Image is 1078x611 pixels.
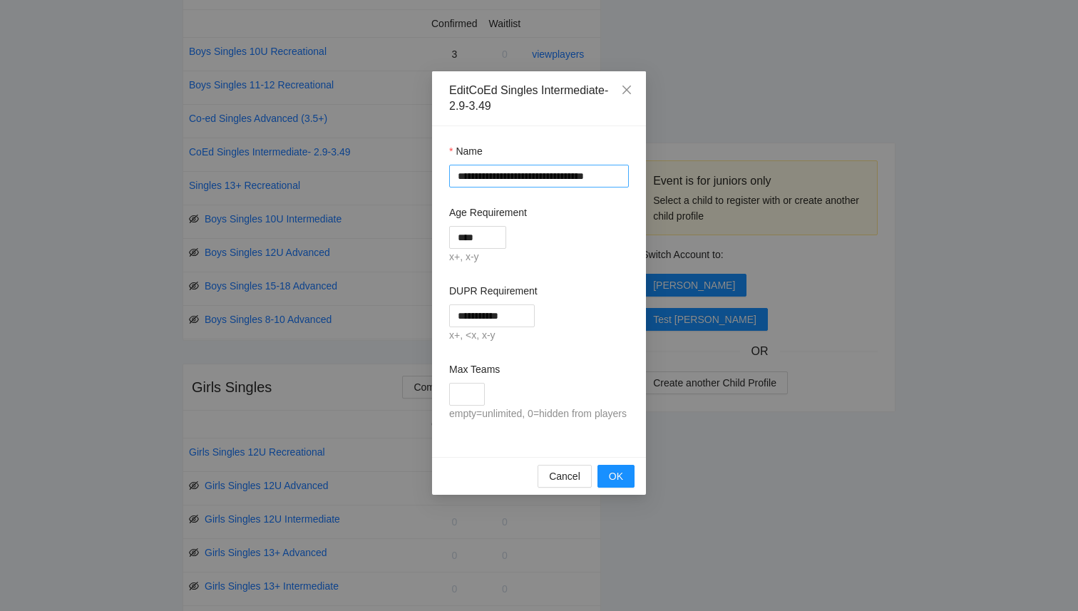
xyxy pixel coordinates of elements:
[449,226,506,249] input: Age Requirement
[607,71,646,110] button: Close
[449,283,538,299] label: DUPR Requirement
[449,361,500,377] label: Max Teams
[449,304,535,327] input: DUPR Requirement
[449,327,629,344] div: x+, <x, x-y
[621,84,632,96] span: close
[449,143,483,159] label: Name
[609,468,623,484] span: OK
[449,83,629,114] div: Edit CoEd Singles Intermediate- 2.9-3.49
[449,165,629,188] input: Name
[549,468,580,484] span: Cancel
[449,383,485,406] input: Max Teams
[538,465,592,488] button: Cancel
[449,249,629,266] div: x+, x-y
[449,205,527,220] label: Age Requirement
[449,406,629,423] div: empty=unlimited, 0=hidden from players
[597,465,635,488] button: OK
